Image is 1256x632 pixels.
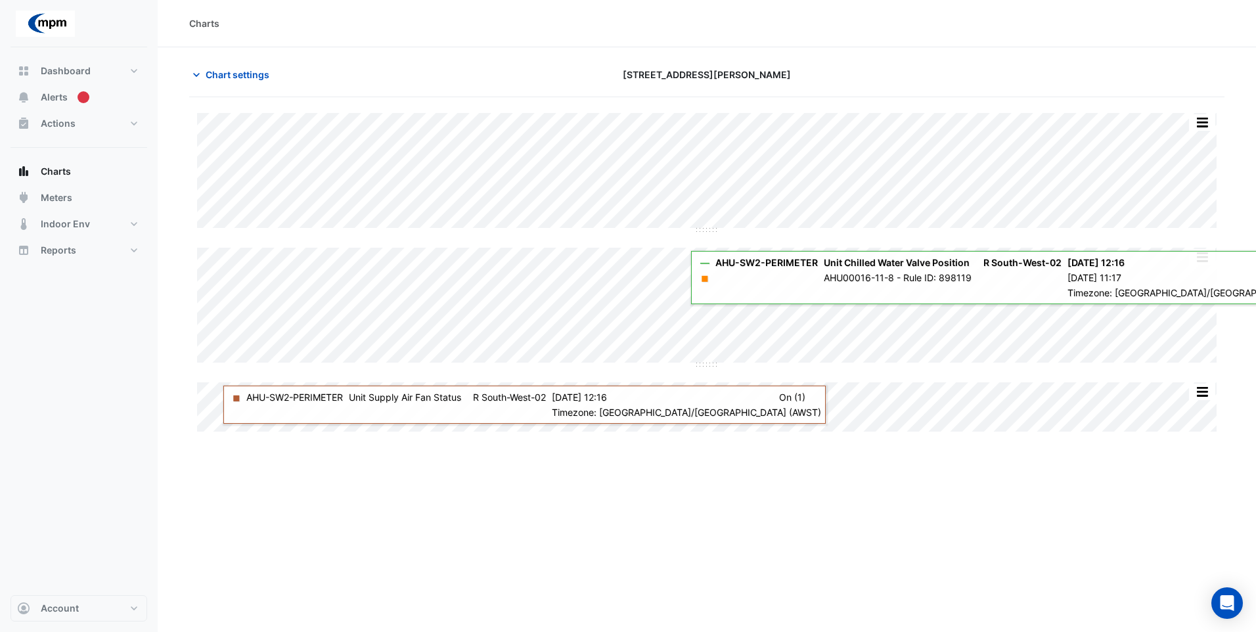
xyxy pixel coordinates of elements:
[11,84,147,110] button: Alerts
[41,117,76,130] span: Actions
[41,91,68,104] span: Alerts
[11,211,147,237] button: Indoor Env
[623,68,791,81] span: [STREET_ADDRESS][PERSON_NAME]
[11,237,147,263] button: Reports
[11,185,147,211] button: Meters
[1189,249,1215,265] button: More Options
[17,244,30,257] app-icon: Reports
[17,165,30,178] app-icon: Charts
[17,217,30,231] app-icon: Indoor Env
[17,191,30,204] app-icon: Meters
[11,595,147,621] button: Account
[17,91,30,104] app-icon: Alerts
[11,58,147,84] button: Dashboard
[1211,587,1243,619] div: Open Intercom Messenger
[189,16,219,30] div: Charts
[41,244,76,257] span: Reports
[1189,114,1215,131] button: More Options
[11,158,147,185] button: Charts
[17,117,30,130] app-icon: Actions
[41,64,91,78] span: Dashboard
[41,602,79,615] span: Account
[41,217,90,231] span: Indoor Env
[189,63,278,86] button: Chart settings
[11,110,147,137] button: Actions
[41,165,71,178] span: Charts
[17,64,30,78] app-icon: Dashboard
[78,91,89,103] div: Tooltip anchor
[41,191,72,204] span: Meters
[16,11,75,37] img: Company Logo
[1189,384,1215,400] button: More Options
[206,68,269,81] span: Chart settings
